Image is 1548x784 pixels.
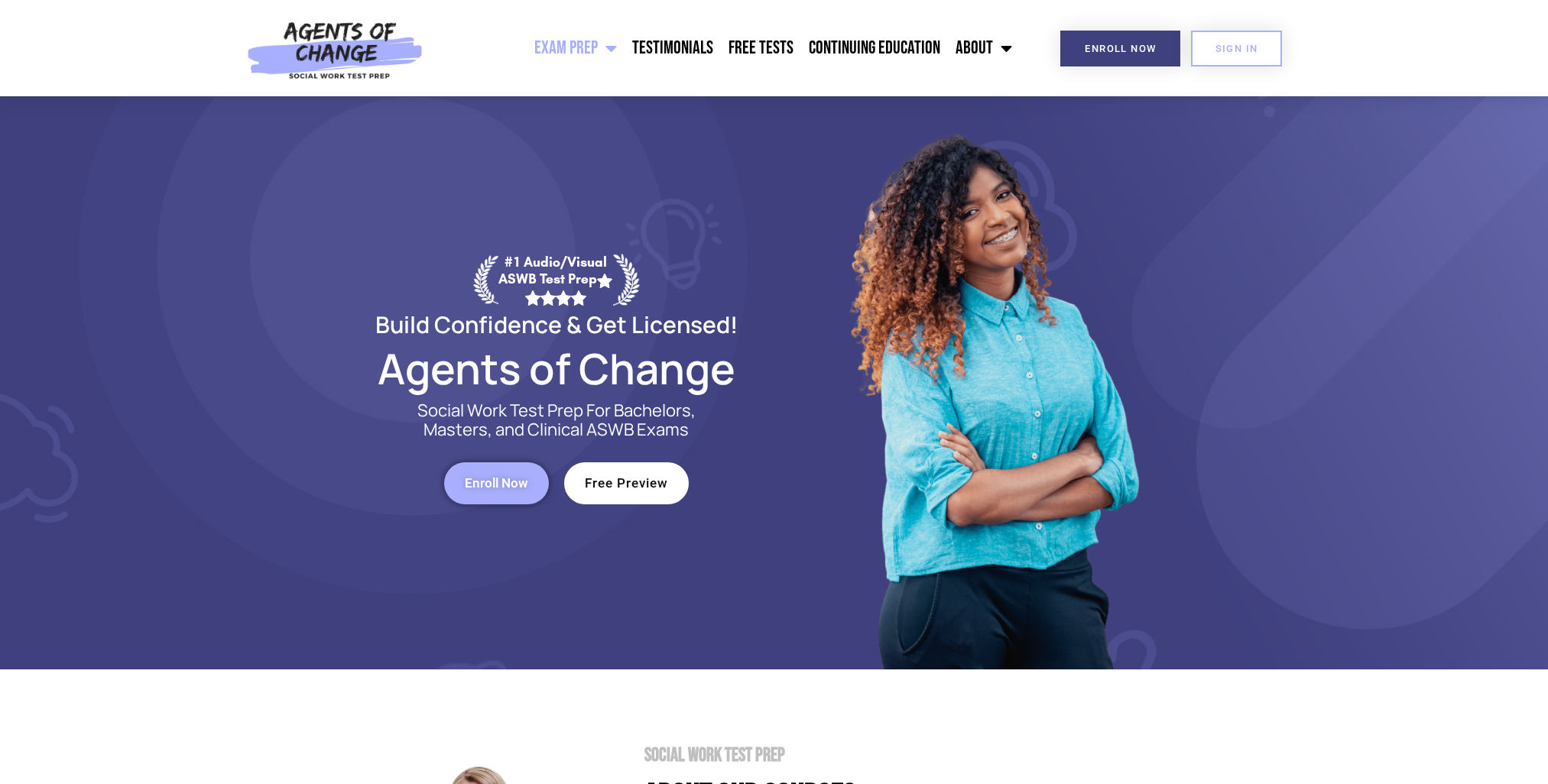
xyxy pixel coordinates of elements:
span: Enroll Now [1085,44,1156,53]
p: Social Work Test Prep For Bachelors, Masters, and Clinical ASWB Exams [400,401,713,439]
a: Enroll Now [1060,31,1180,66]
a: Continuing Education [801,29,948,67]
img: Website Image 1 (1) [839,96,1145,669]
span: Enroll Now [465,477,528,490]
h2: Agents of Change [339,351,774,386]
h1: Social Work Test Prep [644,746,1209,765]
a: Testimonials [625,29,721,67]
span: SIGN IN [1215,44,1258,53]
h2: Build Confidence & Get Licensed! [339,313,774,335]
a: Free Preview [564,462,689,504]
a: Exam Prep [527,29,625,67]
nav: Menu [431,29,1020,67]
a: Enroll Now [444,462,549,504]
a: Free Tests [721,29,801,67]
span: Free Preview [585,477,668,490]
a: SIGN IN [1191,31,1283,66]
div: #1 Audio/Visual ASWB Test Prep [498,254,613,305]
a: About [948,29,1020,67]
